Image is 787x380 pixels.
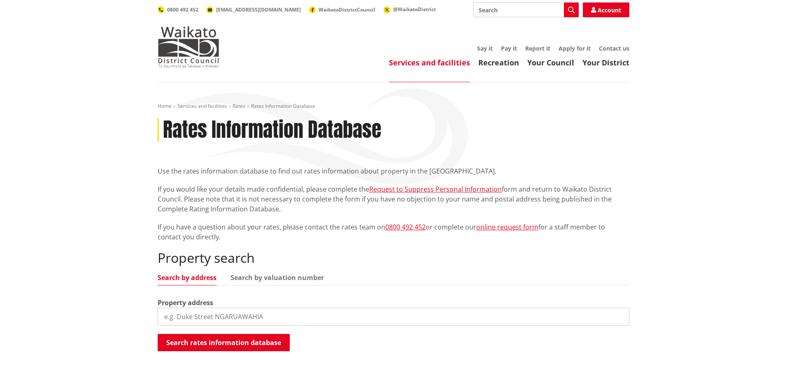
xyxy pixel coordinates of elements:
a: 0800 492 452 [385,222,426,232]
input: Search input [473,2,579,17]
span: Rates Information Database [251,102,315,109]
a: @WaikatoDistrict [384,6,436,13]
p: If you have a question about your rates, please contact the rates team on or complete our for a s... [158,222,629,242]
a: Home [158,102,172,109]
a: 0800 492 452 [158,6,198,13]
button: Search rates information database [158,334,290,351]
span: 0800 492 452 [167,6,198,13]
a: Report it [525,44,550,52]
a: [EMAIL_ADDRESS][DOMAIN_NAME] [207,6,301,13]
a: Pay it [501,44,517,52]
span: [EMAIL_ADDRESS][DOMAIN_NAME] [216,6,301,13]
h2: Property search [158,250,629,266]
a: Request to Suppress Personal Information [369,185,502,194]
a: Rates [233,102,245,109]
a: Your Council [527,58,574,67]
p: If you would like your details made confidential, please complete the form and return to Waikato ... [158,184,629,214]
a: Contact us [599,44,629,52]
label: Property address [158,298,213,308]
a: Apply for it [559,44,591,52]
a: Say it [477,44,493,52]
span: @WaikatoDistrict [393,6,436,13]
a: Search by address [158,274,217,281]
a: Services and facilities [389,58,470,67]
a: Your District [582,58,629,67]
a: Recreation [478,58,519,67]
p: Use the rates information database to find out rates information about property in the [GEOGRAPHI... [158,166,629,176]
span: WaikatoDistrictCouncil [319,6,375,13]
h1: Rates Information Database [163,118,381,142]
nav: breadcrumb [158,103,629,110]
input: e.g. Duke Street NGARUAWAHIA [158,308,629,326]
a: online request form [476,222,538,232]
a: Account [583,2,629,17]
a: Services and facilities [177,102,227,109]
a: Search by valuation number [231,274,324,281]
img: Waikato District Council - Te Kaunihera aa Takiwaa o Waikato [158,26,219,67]
a: WaikatoDistrictCouncil [309,6,375,13]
